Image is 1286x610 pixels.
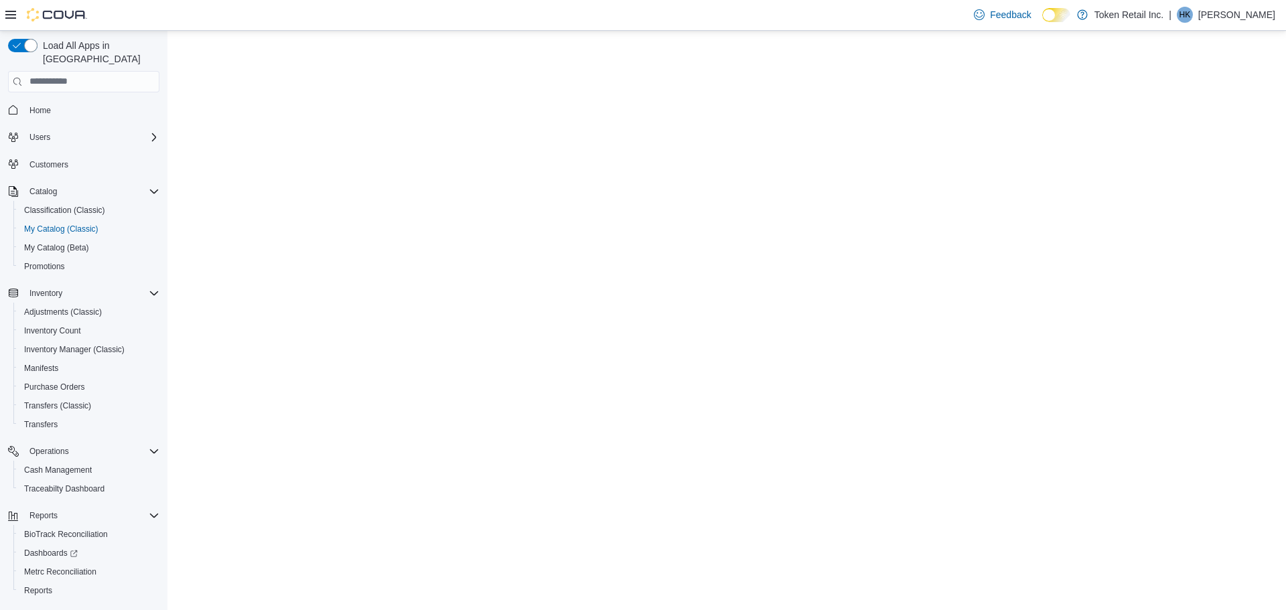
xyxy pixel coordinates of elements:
a: Inventory Count [19,323,86,339]
span: HK [1180,7,1191,23]
span: Promotions [24,261,65,272]
span: Customers [29,159,68,170]
a: Manifests [19,360,64,376]
a: Transfers (Classic) [19,398,96,414]
span: Inventory Count [19,323,159,339]
span: Adjustments (Classic) [24,307,102,317]
button: Catalog [3,182,165,201]
span: Manifests [19,360,159,376]
span: Operations [24,443,159,459]
span: BioTrack Reconciliation [24,529,108,540]
a: Adjustments (Classic) [19,304,107,320]
span: My Catalog (Beta) [19,240,159,256]
button: Users [3,128,165,147]
a: Home [24,102,56,119]
span: Inventory [29,288,62,299]
a: Traceabilty Dashboard [19,481,110,497]
span: Reports [29,510,58,521]
a: Reports [19,583,58,599]
span: Feedback [990,8,1031,21]
span: My Catalog (Classic) [24,224,98,234]
span: Operations [29,446,69,457]
div: Hassan Khan [1177,7,1193,23]
a: Dashboards [13,544,165,562]
a: Purchase Orders [19,379,90,395]
span: Catalog [29,186,57,197]
button: My Catalog (Beta) [13,238,165,257]
span: Home [24,102,159,119]
button: Manifests [13,359,165,378]
p: [PERSON_NAME] [1198,7,1275,23]
button: Adjustments (Classic) [13,303,165,321]
button: Customers [3,155,165,174]
span: Metrc Reconciliation [19,564,159,580]
span: Dark Mode [1042,22,1043,23]
span: Cash Management [19,462,159,478]
span: Transfers [19,416,159,433]
span: Load All Apps in [GEOGRAPHIC_DATA] [38,39,159,66]
span: Traceabilty Dashboard [24,483,104,494]
a: Transfers [19,416,63,433]
span: Transfers (Classic) [19,398,159,414]
span: Traceabilty Dashboard [19,481,159,497]
span: Dashboards [19,545,159,561]
span: Inventory Count [24,325,81,336]
span: My Catalog (Classic) [19,221,159,237]
button: Inventory Manager (Classic) [13,340,165,359]
button: Operations [24,443,74,459]
button: Purchase Orders [13,378,165,396]
span: Dashboards [24,548,78,558]
button: Metrc Reconciliation [13,562,165,581]
button: Inventory Count [13,321,165,340]
span: Reports [24,585,52,596]
span: Purchase Orders [24,382,85,392]
span: Cash Management [24,465,92,475]
span: Classification (Classic) [19,202,159,218]
a: BioTrack Reconciliation [19,526,113,542]
span: Classification (Classic) [24,205,105,216]
span: Inventory Manager (Classic) [24,344,125,355]
button: Reports [24,508,63,524]
span: Manifests [24,363,58,374]
input: Dark Mode [1042,8,1070,22]
button: Reports [3,506,165,525]
button: Cash Management [13,461,165,479]
a: Cash Management [19,462,97,478]
span: Purchase Orders [19,379,159,395]
button: My Catalog (Classic) [13,220,165,238]
button: Operations [3,442,165,461]
button: BioTrack Reconciliation [13,525,165,544]
span: Promotions [19,258,159,275]
span: Transfers (Classic) [24,400,91,411]
button: Inventory [24,285,68,301]
p: Token Retail Inc. [1094,7,1164,23]
button: Inventory [3,284,165,303]
button: Traceabilty Dashboard [13,479,165,498]
span: Reports [19,583,159,599]
button: Promotions [13,257,165,276]
a: My Catalog (Classic) [19,221,104,237]
span: Adjustments (Classic) [19,304,159,320]
span: Inventory [24,285,159,301]
a: Promotions [19,258,70,275]
p: | [1169,7,1171,23]
a: My Catalog (Beta) [19,240,94,256]
button: Home [3,100,165,120]
a: Dashboards [19,545,83,561]
span: Customers [24,156,159,173]
span: Users [29,132,50,143]
img: Cova [27,8,87,21]
button: Catalog [24,183,62,200]
span: Transfers [24,419,58,430]
span: Metrc Reconciliation [24,566,96,577]
span: Inventory Manager (Classic) [19,341,159,358]
span: Users [24,129,159,145]
button: Users [24,129,56,145]
button: Classification (Classic) [13,201,165,220]
a: Classification (Classic) [19,202,111,218]
span: BioTrack Reconciliation [19,526,159,542]
a: Customers [24,157,74,173]
button: Reports [13,581,165,600]
span: Home [29,105,51,116]
span: My Catalog (Beta) [24,242,89,253]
